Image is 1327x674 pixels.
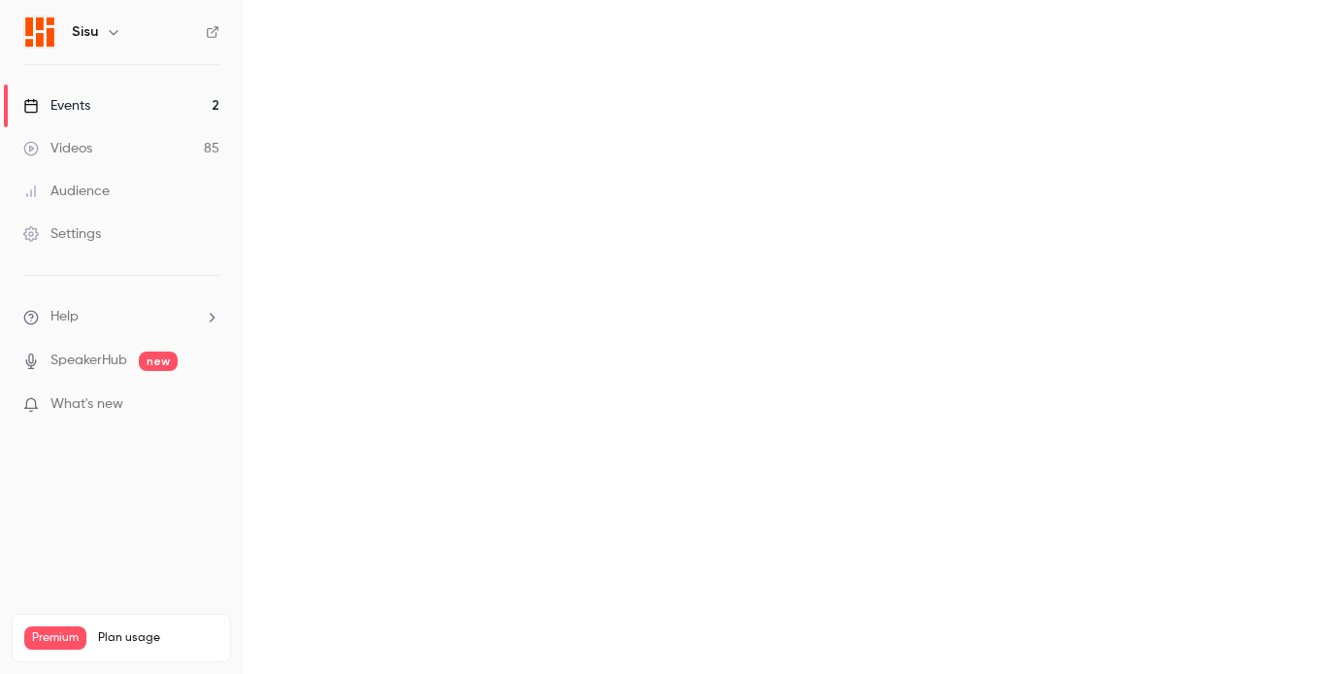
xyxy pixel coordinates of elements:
[50,394,123,415] span: What's new
[139,352,178,371] span: new
[98,630,218,646] span: Plan usage
[50,307,79,327] span: Help
[23,224,101,244] div: Settings
[72,22,98,42] h6: Sisu
[196,396,219,414] iframe: Noticeable Trigger
[23,182,110,201] div: Audience
[23,307,219,327] li: help-dropdown-opener
[24,626,86,650] span: Premium
[23,139,92,158] div: Videos
[23,96,90,116] div: Events
[50,351,127,371] a: SpeakerHub
[24,17,55,48] img: Sisu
